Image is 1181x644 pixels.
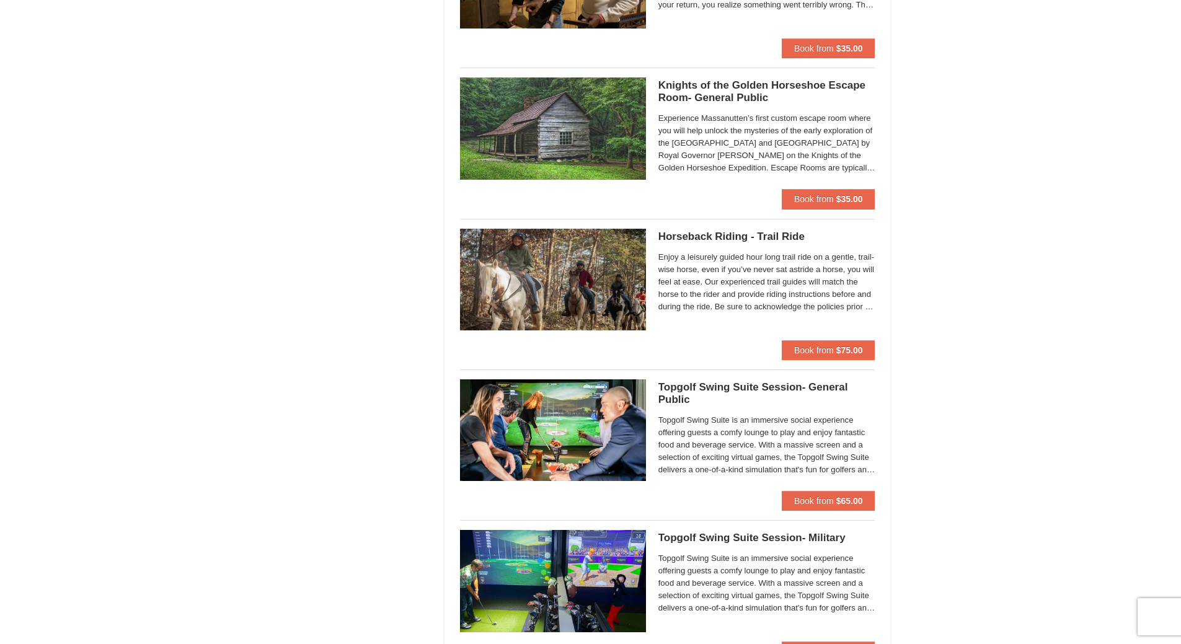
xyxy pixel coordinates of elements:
span: Book from [794,194,834,204]
img: 6619913-491-e8ed24e0.jpg [460,77,646,179]
span: Enjoy a leisurely guided hour long trail ride on a gentle, trail-wise horse, even if you’ve never... [658,251,875,313]
h5: Topgolf Swing Suite Session- General Public [658,381,875,406]
img: 19664770-17-d333e4c3.jpg [460,379,646,481]
button: Book from $65.00 [782,491,875,511]
button: Book from $35.00 [782,189,875,209]
img: 21584748-79-4e8ac5ed.jpg [460,229,646,330]
strong: $35.00 [836,43,863,53]
strong: $35.00 [836,194,863,204]
span: Book from [794,345,834,355]
h5: Horseback Riding - Trail Ride [658,231,875,243]
span: Topgolf Swing Suite is an immersive social experience offering guests a comfy lounge to play and ... [658,552,875,614]
h5: Topgolf Swing Suite Session- Military [658,532,875,544]
span: Book from [794,43,834,53]
button: Book from $75.00 [782,340,875,360]
button: Book from $35.00 [782,38,875,58]
strong: $65.00 [836,496,863,506]
span: Topgolf Swing Suite is an immersive social experience offering guests a comfy lounge to play and ... [658,414,875,476]
h5: Knights of the Golden Horseshoe Escape Room- General Public [658,79,875,104]
span: Book from [794,496,834,506]
strong: $75.00 [836,345,863,355]
span: Experience Massanutten’s first custom escape room where you will help unlock the mysteries of the... [658,112,875,174]
img: 19664770-40-fe46a84b.jpg [460,530,646,632]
